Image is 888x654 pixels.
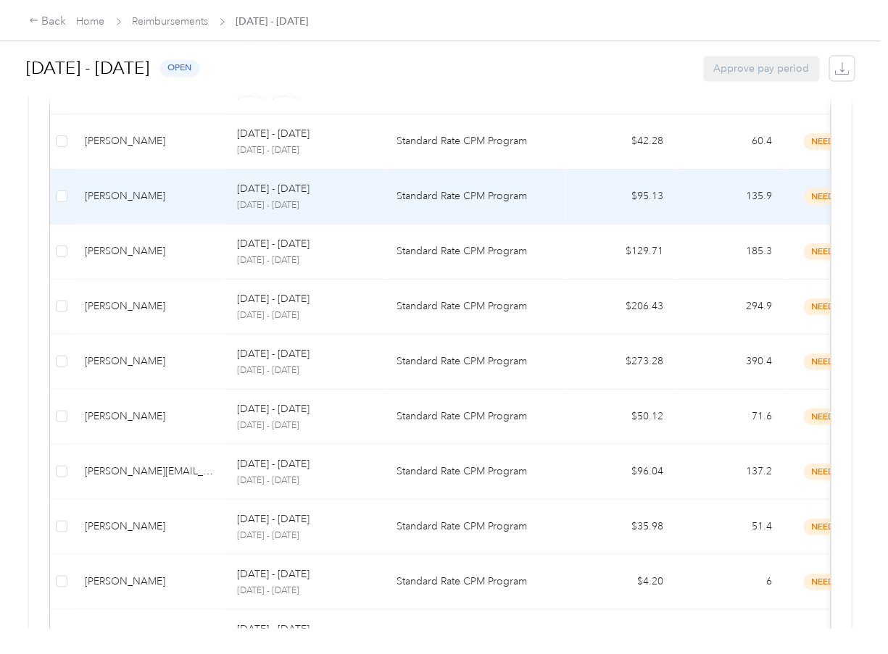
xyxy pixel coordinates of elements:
a: Home [77,15,105,28]
div: [PERSON_NAME] [85,188,214,204]
p: [DATE] - [DATE] [237,474,373,487]
p: Standard Rate CPM Program [397,464,555,479]
iframe: Everlance-gr Chat Button Frame [807,573,888,654]
div: [PERSON_NAME] [85,298,214,314]
td: Standard Rate CPM Program [385,445,566,500]
a: Reimbursements [133,15,209,28]
p: [DATE] - [DATE] [237,566,310,582]
div: [PERSON_NAME] [85,408,214,424]
p: Standard Rate CPM Program [397,298,555,314]
div: [PERSON_NAME] [85,243,214,259]
p: [DATE] - [DATE] [237,529,373,542]
p: Standard Rate CPM Program [397,519,555,534]
td: $96.04 [566,445,675,500]
p: [DATE] - [DATE] [237,364,373,377]
td: Standard Rate CPM Program [385,114,566,169]
td: Standard Rate CPM Program [385,280,566,335]
td: $206.43 [566,280,675,335]
td: $129.71 [566,225,675,280]
td: Standard Rate CPM Program [385,169,566,225]
td: $95.13 [566,169,675,225]
p: [DATE] - [DATE] [237,584,373,598]
div: Back [29,13,67,30]
td: Standard Rate CPM Program [385,390,566,445]
td: 6 [675,555,784,610]
p: [DATE] - [DATE] [237,511,310,527]
p: [DATE] - [DATE] [237,144,373,157]
p: [DATE] - [DATE] [237,254,373,267]
td: Standard Rate CPM Program [385,555,566,610]
p: [DATE] - [DATE] [237,181,310,197]
div: [PERSON_NAME] [85,353,214,369]
p: [DATE] - [DATE] [237,401,310,417]
td: Standard Rate CPM Program [385,225,566,280]
p: [DATE] - [DATE] [237,419,373,432]
td: $35.98 [566,500,675,555]
p: [DATE] - [DATE] [237,621,310,637]
span: open [160,60,199,77]
p: Standard Rate CPM Program [397,243,555,259]
div: [PERSON_NAME] [85,519,214,534]
p: [DATE] - [DATE] [237,456,310,472]
td: 137.2 [675,445,784,500]
td: 135.9 [675,169,784,225]
td: 60.4 [675,114,784,169]
td: 71.6 [675,390,784,445]
p: [DATE] - [DATE] [237,126,310,142]
div: [PERSON_NAME] [85,133,214,149]
p: [DATE] - [DATE] [237,346,310,362]
h1: [DATE] - [DATE] [27,51,150,86]
p: Standard Rate CPM Program [397,353,555,369]
td: $4.20 [566,555,675,610]
div: [PERSON_NAME] [85,574,214,590]
p: [DATE] - [DATE] [237,291,310,307]
span: [DATE] - [DATE] [236,14,309,29]
p: Standard Rate CPM Program [397,133,555,149]
div: [PERSON_NAME][EMAIL_ADDRESS][DOMAIN_NAME] [85,464,214,479]
td: 294.9 [675,280,784,335]
td: 51.4 [675,500,784,555]
p: Standard Rate CPM Program [397,188,555,204]
td: $42.28 [566,114,675,169]
p: Standard Rate CPM Program [397,574,555,590]
p: Standard Rate CPM Program [397,408,555,424]
td: $273.28 [566,335,675,390]
p: [DATE] - [DATE] [237,309,373,322]
p: [DATE] - [DATE] [237,236,310,252]
td: Standard Rate CPM Program [385,335,566,390]
td: 185.3 [675,225,784,280]
p: [DATE] - [DATE] [237,199,373,212]
td: $50.12 [566,390,675,445]
td: Standard Rate CPM Program [385,500,566,555]
td: 390.4 [675,335,784,390]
